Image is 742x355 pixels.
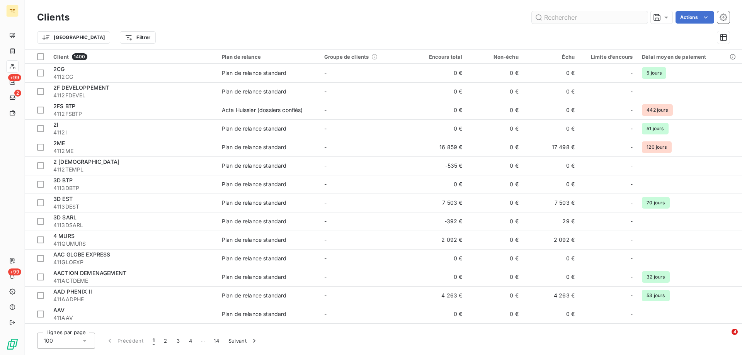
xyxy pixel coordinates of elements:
div: Encours total [415,54,462,60]
div: Plan de relance standard [222,88,287,95]
td: 0 € [523,119,579,138]
div: Plan de relance standard [222,199,287,207]
span: - [324,255,327,262]
span: 3D BTP [53,177,73,183]
span: 4113DSARL [53,221,213,229]
span: Groupe de clients [324,54,369,60]
span: - [324,125,327,132]
span: 3D EST [53,195,73,202]
td: 0 € [467,286,523,305]
span: - [630,255,633,262]
td: 0 € [411,101,467,119]
input: Rechercher [532,11,648,24]
span: - [630,292,633,299]
span: 1400 [72,53,87,60]
div: Limite d’encours [584,54,633,60]
span: - [630,236,633,244]
td: 0 € [411,268,467,286]
div: Plan de relance [222,54,315,60]
td: -392 € [411,212,467,231]
span: - [324,218,327,224]
td: 0 € [467,156,523,175]
div: Plan de relance standard [222,125,287,132]
span: 411ACTDEME [53,277,213,285]
span: AACTION DEMENAGEMENT [53,270,126,276]
div: Délai moyen de paiement [642,54,737,60]
span: 2 [14,90,21,97]
span: 4112ME [53,147,213,155]
td: 0 € [467,101,523,119]
span: - [324,236,327,243]
span: 4113DBTP [53,184,213,192]
span: 100 [44,337,53,345]
td: 0 € [523,175,579,194]
td: 4 263 € [411,286,467,305]
span: 2 [DEMOGRAPHIC_DATA] [53,158,119,165]
span: - [324,273,327,280]
div: Non-échu [472,54,519,60]
td: 0 € [523,268,579,286]
span: Client [53,54,69,60]
span: +99 [8,74,21,81]
img: Logo LeanPay [6,338,19,350]
button: Filtrer [120,31,155,44]
td: 2 092 € [523,231,579,249]
div: Acta Huissier (dossiers confiés) [222,106,303,114]
td: 0 € [523,249,579,268]
span: ABC AGENCEMENTS [53,325,108,332]
span: 411QUMURS [53,240,213,248]
td: 0 € [523,156,579,175]
span: 32 jours [642,271,669,283]
td: 0 € [467,212,523,231]
span: 411GLOEXP [53,258,213,266]
span: - [324,162,327,169]
span: - [630,199,633,207]
iframe: Intercom live chat [716,329,734,347]
span: 411AAV [53,314,213,322]
div: Plan de relance standard [222,292,287,299]
a: +99 [6,76,18,88]
td: 0 € [467,231,523,249]
div: Plan de relance standard [222,255,287,262]
span: - [630,310,633,318]
span: - [630,69,633,77]
td: 0 € [523,64,579,82]
td: 0 € [523,305,579,323]
span: - [324,144,327,150]
td: 29 € [523,212,579,231]
span: 2F DEVELOPPEMENT [53,84,109,91]
span: - [630,273,633,281]
td: 0 € [467,323,523,342]
td: 62 € [523,323,579,342]
td: 0 € [467,64,523,82]
h3: Clients [37,10,70,24]
span: 4112CG [53,73,213,81]
span: 2ME [53,140,65,146]
span: - [324,107,327,113]
td: 0 € [411,64,467,82]
button: 4 [184,333,197,349]
span: 4112FDEVEL [53,92,213,99]
span: 2FS BTP [53,103,75,109]
td: 0 € [467,138,523,156]
td: 16 859 € [411,138,467,156]
span: 5 jours [642,67,666,79]
span: - [630,125,633,132]
td: -535 € [411,156,467,175]
button: 2 [159,333,172,349]
span: 3D SARL [53,214,77,221]
span: 1 [153,337,155,345]
button: 14 [209,333,224,349]
span: - [324,199,327,206]
div: Plan de relance standard [222,273,287,281]
td: 7 503 € [411,194,467,212]
span: AAD PHENIX II [53,288,92,295]
div: TE [6,5,19,17]
span: AAV [53,307,65,313]
span: - [630,162,633,170]
span: 4 MURS [53,233,75,239]
td: 0 € [411,249,467,268]
span: - [630,88,633,95]
div: Plan de relance standard [222,180,287,188]
span: 51 jours [642,123,668,134]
